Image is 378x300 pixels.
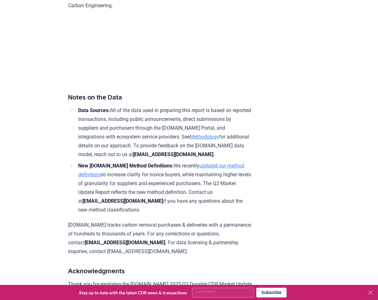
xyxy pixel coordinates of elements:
[68,16,253,82] iframe: Split Bars
[85,240,165,246] strong: [EMAIL_ADDRESS][DOMAIN_NAME]
[83,198,163,204] strong: [EMAIL_ADDRESS][DOMAIN_NAME]
[68,221,253,256] p: [DOMAIN_NAME] tracks carbon removal purchases & deliveries with a permanence of hundreds to thous...
[190,134,219,140] a: Methodology
[78,163,174,169] strong: New [DOMAIN_NAME] Method Definitions:
[68,266,253,276] h3: Acknowledgments
[76,161,253,214] li: We recently to increase clarity for novice buyers, while maintaining higher levels of granularity...
[68,280,253,297] p: Thank you for exploring the [DOMAIN_NAME] 2025 Q2 Durable CDR Market Update report.
[76,106,253,159] li: All of the data used in preparing this report is based on reported transactions, including public...
[68,92,253,102] h3: Notes on the Data
[133,151,213,157] strong: [EMAIL_ADDRESS][DOMAIN_NAME]
[78,107,110,113] strong: Data Sources:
